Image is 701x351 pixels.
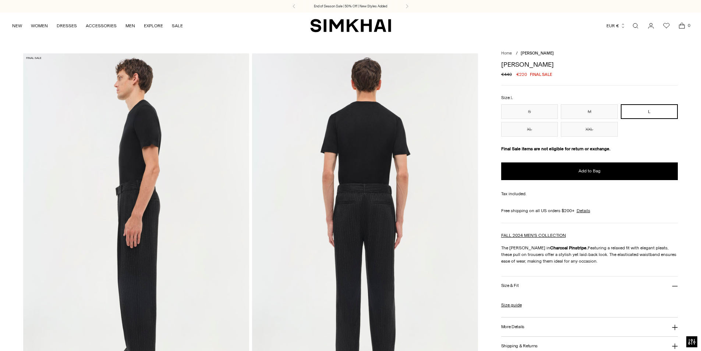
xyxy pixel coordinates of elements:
p: The [PERSON_NAME] in Featuring a relaxed fit with elegant pleats, these pull on trousers offer a ... [501,245,678,264]
a: Go to the account page [644,18,658,33]
div: / [516,50,518,57]
button: XXL [561,122,618,137]
nav: breadcrumbs [501,50,678,57]
s: €440 [501,71,512,78]
button: L [621,104,678,119]
button: S [501,104,558,119]
a: NEW [12,18,22,34]
span: [PERSON_NAME] [521,51,554,56]
a: DRESSES [57,18,77,34]
a: Open search modal [628,18,643,33]
a: FALL 2024 MEN'S COLLECTION [501,233,566,238]
button: Size & Fit [501,277,678,295]
a: SIMKHAI [310,18,391,33]
h3: Shipping & Returns [501,344,538,348]
button: M [561,104,618,119]
button: XL [501,122,558,137]
span: Add to Bag [578,168,601,174]
button: More Details [501,317,678,336]
a: Details [577,207,590,214]
a: MEN [125,18,135,34]
span: L [511,95,513,100]
strong: Charcoal Pinstripe. [550,245,588,250]
span: 0 [686,22,692,29]
a: EXPLORE [144,18,163,34]
strong: Final Sale items are not eligible for return or exchange. [501,146,610,151]
span: €220 [516,71,527,78]
a: SALE [172,18,183,34]
a: ACCESSORIES [86,18,117,34]
a: WOMEN [31,18,48,34]
button: Add to Bag [501,162,678,180]
h3: Size & Fit [501,283,519,288]
a: Size guide [501,302,522,308]
div: Tax included. [501,190,678,197]
a: Wishlist [659,18,674,33]
label: Size: [501,94,513,101]
a: End of Season Sale | 50% Off | New Styles Added [314,4,387,9]
div: Free shipping on all US orders $200+ [501,207,678,214]
h3: More Details [501,324,524,329]
a: Home [501,51,512,56]
h1: [PERSON_NAME] [501,61,678,68]
a: Open cart modal [675,18,689,33]
button: EUR € [606,18,626,34]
